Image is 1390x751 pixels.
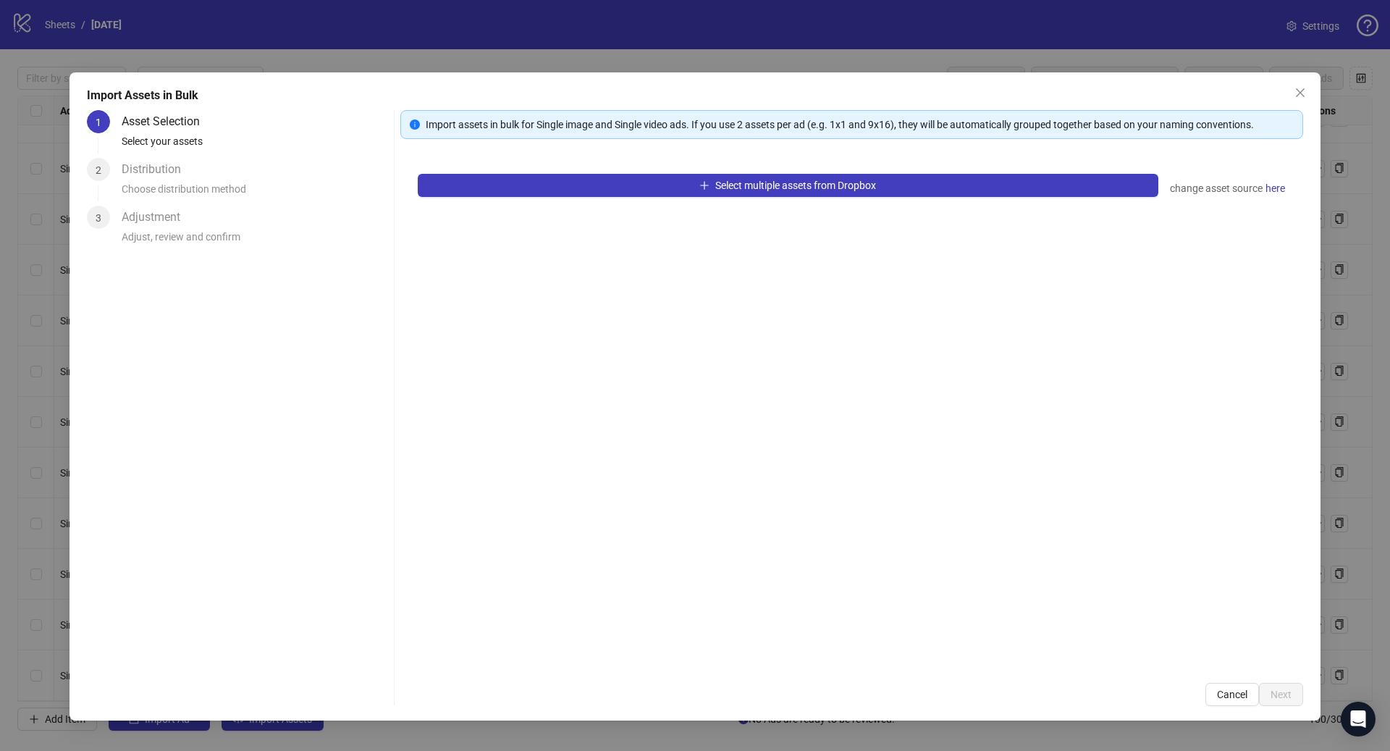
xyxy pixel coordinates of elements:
a: here [1265,180,1286,197]
div: Adjust, review and confirm [122,229,388,253]
div: Open Intercom Messenger [1341,702,1376,737]
span: 3 [96,212,101,224]
div: Distribution [122,158,193,181]
button: Select multiple assets from Dropbox [418,174,1158,197]
div: Import assets in bulk for Single image and Single video ads. If you use 2 assets per ad (e.g. 1x1... [426,117,1294,133]
div: Choose distribution method [122,181,388,206]
span: here [1265,180,1285,196]
span: Select multiple assets from Dropbox [715,180,876,191]
div: Adjustment [122,206,192,229]
span: Cancel [1217,689,1247,700]
button: Close [1289,81,1312,104]
span: plus [699,180,709,190]
div: Select your assets [122,133,388,158]
div: change asset source [1170,180,1286,197]
span: close [1294,87,1306,98]
span: info-circle [410,119,420,130]
button: Next [1259,683,1303,706]
button: Cancel [1205,683,1259,706]
span: 2 [96,164,101,176]
div: Import Assets in Bulk [87,87,1303,104]
div: Asset Selection [122,110,211,133]
span: 1 [96,117,101,128]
